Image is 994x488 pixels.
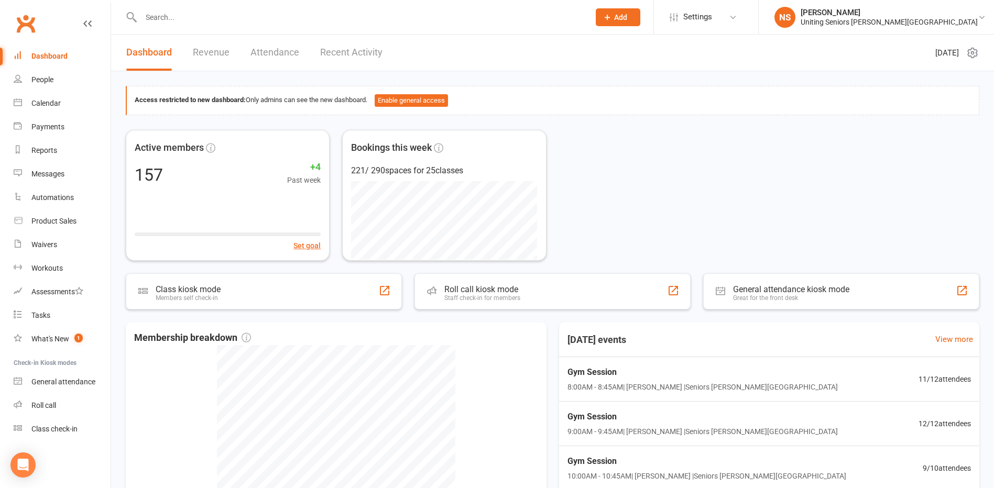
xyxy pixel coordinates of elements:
span: 10:00AM - 10:45AM | [PERSON_NAME] | Seniors [PERSON_NAME][GEOGRAPHIC_DATA] [567,470,846,482]
input: Search... [138,10,582,25]
a: Class kiosk mode [14,417,111,441]
span: Membership breakdown [134,330,251,346]
a: Clubworx [13,10,39,37]
div: Automations [31,193,74,202]
div: 221 / 290 spaces for 25 classes [351,164,537,178]
span: Gym Session [567,365,838,379]
a: Assessments [14,280,111,304]
div: Only admins can see the new dashboard. [135,94,971,107]
div: Tasks [31,311,50,319]
a: Waivers [14,233,111,257]
a: Workouts [14,257,111,280]
div: Dashboard [31,52,68,60]
span: [DATE] [935,47,959,59]
span: Active members [135,140,204,156]
strong: Access restricted to new dashboard: [135,96,246,104]
div: Waivers [31,240,57,249]
button: Add [596,8,640,26]
div: Payments [31,123,64,131]
span: 9:00AM - 9:45AM | [PERSON_NAME] | Seniors [PERSON_NAME][GEOGRAPHIC_DATA] [567,426,838,437]
span: Gym Session [567,410,838,424]
div: Product Sales [31,217,77,225]
div: Staff check-in for members [444,294,520,302]
a: People [14,68,111,92]
span: Add [614,13,627,21]
a: General attendance kiosk mode [14,370,111,394]
a: Tasks [14,304,111,327]
span: +4 [287,160,321,175]
button: Set goal [293,240,321,251]
div: Open Intercom Messenger [10,452,36,478]
span: 11 / 12 attendees [919,373,971,385]
div: General attendance [31,378,95,386]
a: Calendar [14,92,111,115]
a: Dashboard [14,45,111,68]
a: Messages [14,162,111,186]
span: Bookings this week [351,140,432,156]
div: Assessments [31,287,83,296]
div: Class check-in [31,425,78,433]
a: Attendance [250,35,299,71]
a: View more [935,333,973,346]
h3: [DATE] events [559,330,635,349]
span: 1 [74,334,83,342]
div: Great for the front desk [733,294,849,302]
div: Class kiosk mode [156,284,221,294]
div: Messages [31,170,64,178]
div: Workouts [31,264,63,272]
a: What's New1 [14,327,111,351]
div: Reports [31,146,57,154]
div: Uniting Seniors [PERSON_NAME][GEOGRAPHIC_DATA] [801,17,978,27]
div: General attendance kiosk mode [733,284,849,294]
a: Payments [14,115,111,139]
div: Members self check-in [156,294,221,302]
button: Enable general access [375,94,448,107]
div: Roll call kiosk mode [444,284,520,294]
div: NS [774,7,795,28]
a: Reports [14,139,111,162]
span: Settings [683,5,712,29]
span: 9 / 10 attendees [923,462,971,474]
div: Roll call [31,401,56,409]
div: People [31,75,53,84]
span: 12 / 12 attendees [919,418,971,429]
div: 157 [135,167,163,183]
a: Automations [14,186,111,209]
a: Product Sales [14,209,111,233]
a: Roll call [14,394,111,417]
span: Gym Session [567,454,846,468]
span: Past week [287,174,321,186]
a: Revenue [193,35,230,71]
div: Calendar [31,99,61,107]
span: 8:00AM - 8:45AM | [PERSON_NAME] | Seniors [PERSON_NAME][GEOGRAPHIC_DATA] [567,381,838,393]
div: [PERSON_NAME] [801,8,978,17]
div: What's New [31,335,69,343]
a: Recent Activity [320,35,383,71]
a: Dashboard [126,35,172,71]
